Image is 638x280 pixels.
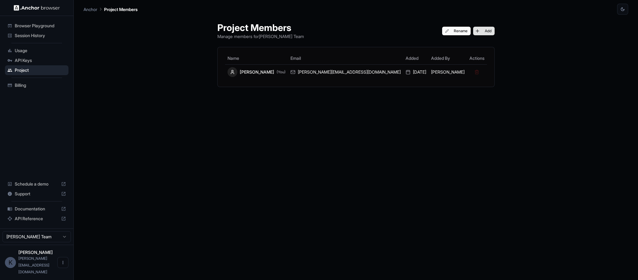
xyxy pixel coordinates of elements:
[5,65,68,75] div: Project
[277,70,286,75] span: (You)
[473,27,495,35] button: Add
[429,64,467,79] td: [PERSON_NAME]
[14,5,60,11] img: Anchor Logo
[403,52,429,64] th: Added
[467,52,487,64] th: Actions
[15,57,66,63] span: API Keys
[288,52,403,64] th: Email
[429,52,467,64] th: Added By
[104,6,138,13] p: Project Members
[15,191,59,197] span: Support
[18,250,53,255] span: Kevin Yung
[406,69,426,75] div: [DATE]
[5,31,68,40] div: Session History
[15,23,66,29] span: Browser Playground
[84,6,138,13] nav: breadcrumb
[15,33,66,39] span: Session History
[15,181,59,187] span: Schedule a demo
[15,67,66,73] span: Project
[15,206,59,212] span: Documentation
[84,6,97,13] p: Anchor
[5,204,68,214] div: Documentation
[18,256,49,274] span: k.yung@live.com
[228,67,286,77] div: [PERSON_NAME]
[5,189,68,199] div: Support
[290,69,401,75] div: [PERSON_NAME][EMAIL_ADDRESS][DOMAIN_NAME]
[5,56,68,65] div: API Keys
[15,48,66,54] span: Usage
[5,21,68,31] div: Browser Playground
[57,257,68,268] button: Open menu
[225,52,288,64] th: Name
[5,257,16,268] div: K
[5,80,68,90] div: Billing
[15,82,66,88] span: Billing
[5,214,68,224] div: API Reference
[217,22,304,33] h1: Project Members
[217,33,304,40] p: Manage members for [PERSON_NAME] Team
[442,27,471,35] button: Rename
[5,46,68,56] div: Usage
[15,216,59,222] span: API Reference
[5,179,68,189] div: Schedule a demo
